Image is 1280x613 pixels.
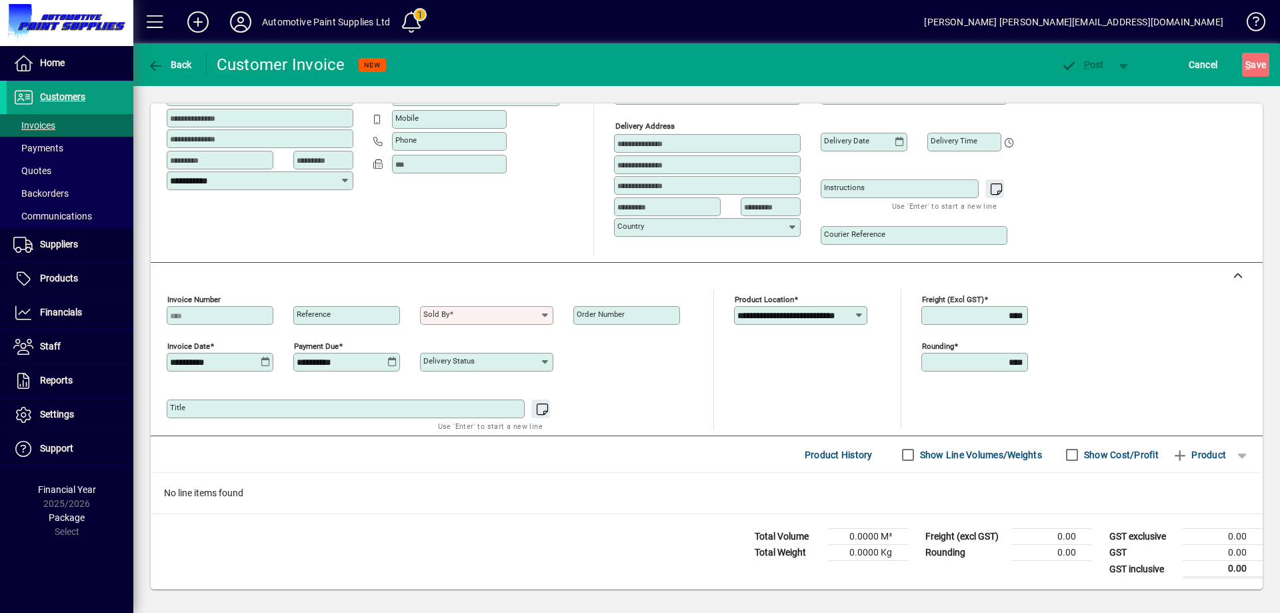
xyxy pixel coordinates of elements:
[7,137,133,159] a: Payments
[40,409,74,420] span: Settings
[1185,53,1221,77] button: Cancel
[151,473,1263,514] div: No line items found
[917,448,1042,462] label: Show Line Volumes/Weights
[824,136,869,145] mat-label: Delivery date
[7,159,133,182] a: Quotes
[395,135,417,145] mat-label: Phone
[748,529,828,545] td: Total Volume
[7,330,133,364] a: Staff
[919,529,1012,545] td: Freight (excl GST)
[828,545,908,561] td: 0.0000 Kg
[40,307,82,318] span: Financials
[577,310,625,319] mat-label: Order number
[144,53,195,77] button: Back
[40,273,78,283] span: Products
[7,296,133,330] a: Financials
[1054,53,1111,77] button: Post
[922,295,984,304] mat-label: Freight (excl GST)
[13,188,69,199] span: Backorders
[438,418,543,434] mat-hint: Use 'Enter' to start a new line
[1183,545,1263,561] td: 0.00
[1245,59,1251,70] span: S
[7,114,133,137] a: Invoices
[7,432,133,466] a: Support
[7,364,133,398] a: Reports
[799,443,878,467] button: Product History
[40,341,61,352] span: Staff
[1242,53,1269,77] button: Save
[924,11,1223,33] div: [PERSON_NAME] [PERSON_NAME][EMAIL_ADDRESS][DOMAIN_NAME]
[7,262,133,295] a: Products
[294,342,339,351] mat-label: Payment due
[824,183,865,192] mat-label: Instructions
[1183,529,1263,545] td: 0.00
[13,120,55,131] span: Invoices
[617,221,644,231] mat-label: Country
[735,295,794,304] mat-label: Product location
[1165,443,1233,467] button: Product
[1103,545,1183,561] td: GST
[1172,444,1226,466] span: Product
[1012,545,1092,561] td: 0.00
[147,59,192,70] span: Back
[38,484,96,495] span: Financial Year
[219,10,262,34] button: Profile
[177,10,219,34] button: Add
[1081,448,1159,462] label: Show Cost/Profit
[805,444,873,466] span: Product History
[167,342,210,351] mat-label: Invoice date
[13,211,92,221] span: Communications
[364,61,381,69] span: NEW
[7,398,133,432] a: Settings
[1103,529,1183,545] td: GST exclusive
[1084,59,1090,70] span: P
[40,57,65,68] span: Home
[7,47,133,80] a: Home
[1103,561,1183,578] td: GST inclusive
[1189,54,1218,75] span: Cancel
[7,205,133,227] a: Communications
[748,545,828,561] td: Total Weight
[1237,3,1263,46] a: Knowledge Base
[922,342,954,351] mat-label: Rounding
[1061,59,1104,70] span: ost
[423,310,449,319] mat-label: Sold by
[1245,54,1266,75] span: ave
[931,136,977,145] mat-label: Delivery time
[395,113,419,123] mat-label: Mobile
[824,229,885,239] mat-label: Courier Reference
[217,54,345,75] div: Customer Invoice
[167,295,221,304] mat-label: Invoice number
[49,512,85,523] span: Package
[40,375,73,386] span: Reports
[1183,561,1263,578] td: 0.00
[40,443,73,454] span: Support
[170,403,185,412] mat-label: Title
[7,182,133,205] a: Backorders
[1012,529,1092,545] td: 0.00
[297,310,331,319] mat-label: Reference
[423,356,475,366] mat-label: Delivery status
[40,91,85,102] span: Customers
[7,228,133,261] a: Suppliers
[919,545,1012,561] td: Rounding
[40,239,78,249] span: Suppliers
[828,529,908,545] td: 0.0000 M³
[262,11,390,33] div: Automotive Paint Supplies Ltd
[133,53,207,77] app-page-header-button: Back
[13,143,63,153] span: Payments
[13,165,51,176] span: Quotes
[892,198,997,213] mat-hint: Use 'Enter' to start a new line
